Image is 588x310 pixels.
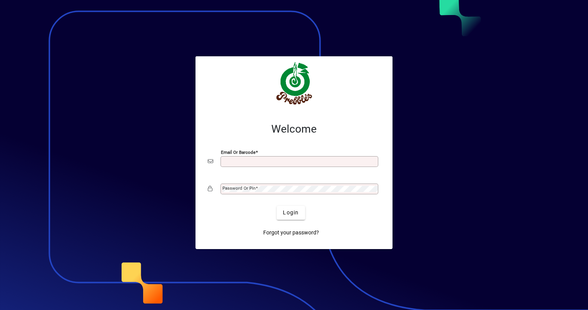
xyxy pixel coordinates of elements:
[208,123,380,136] h2: Welcome
[263,229,319,237] span: Forgot your password?
[283,209,299,217] span: Login
[260,226,322,240] a: Forgot your password?
[222,185,256,191] mat-label: Password or Pin
[277,206,305,220] button: Login
[221,149,256,155] mat-label: Email or Barcode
